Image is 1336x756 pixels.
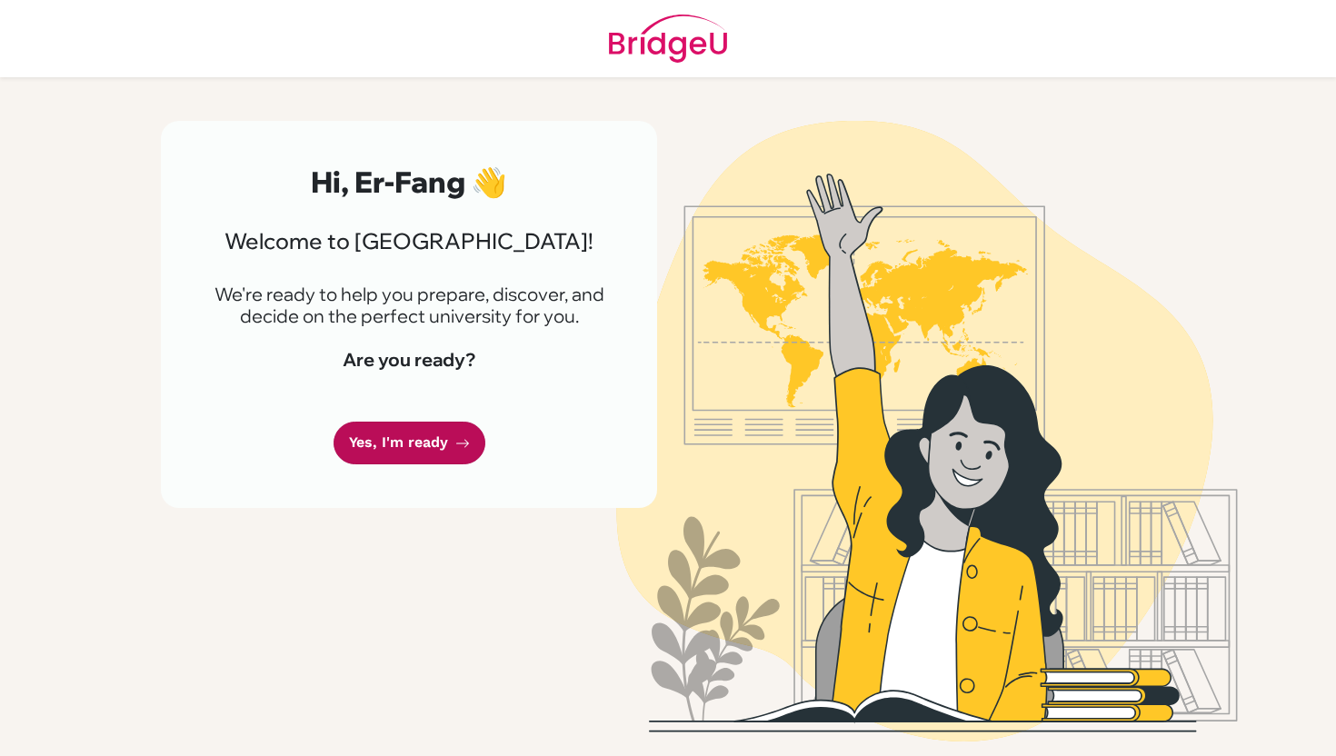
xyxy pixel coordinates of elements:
h2: Hi, Er-Fang 👋 [204,164,613,199]
h3: Welcome to [GEOGRAPHIC_DATA]! [204,228,613,254]
a: Yes, I'm ready [334,422,485,464]
h4: Are you ready? [204,349,613,371]
p: We're ready to help you prepare, discover, and decide on the perfect university for you. [204,283,613,327]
